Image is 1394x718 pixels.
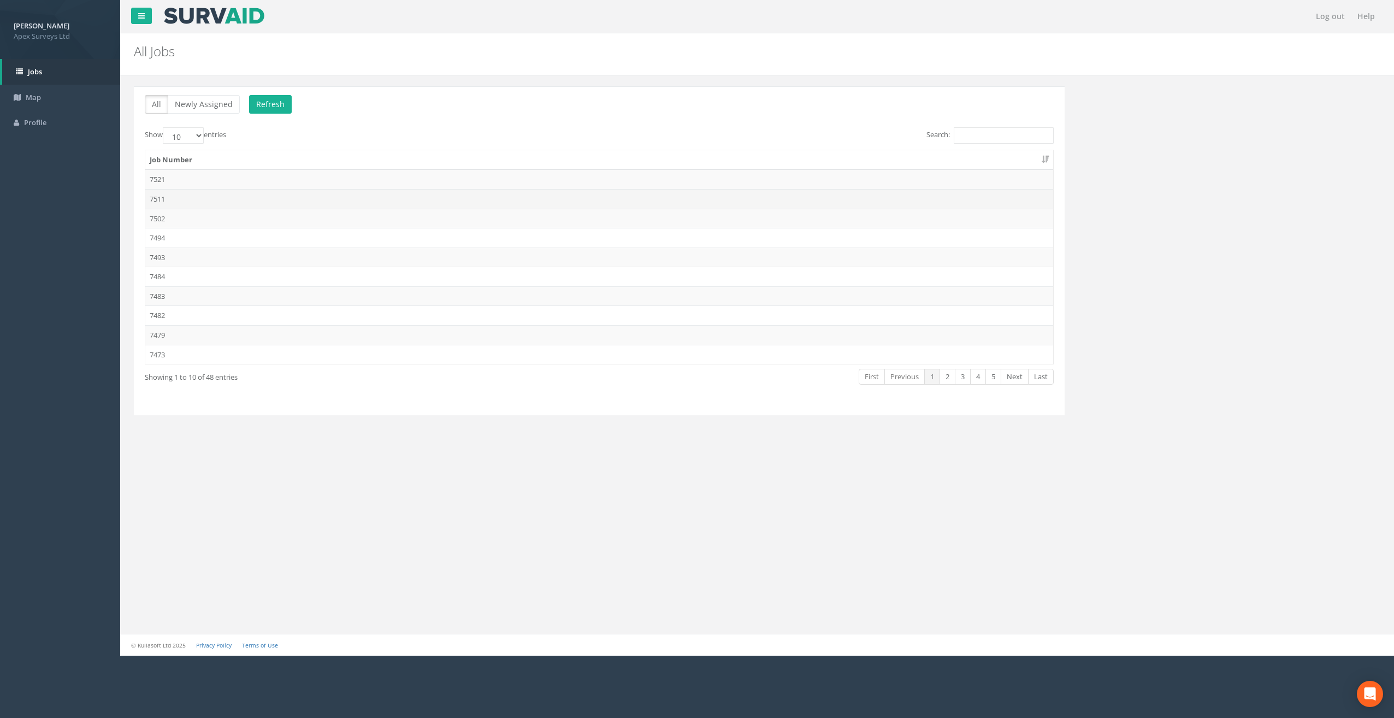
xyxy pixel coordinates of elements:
button: All [145,95,168,114]
a: First [859,369,885,385]
span: Map [26,92,41,102]
td: 7502 [145,209,1053,228]
a: Terms of Use [242,642,278,649]
td: 7473 [145,345,1053,364]
a: Last [1028,369,1054,385]
td: 7484 [145,267,1053,286]
a: Previous [884,369,925,385]
td: 7483 [145,286,1053,306]
button: Newly Assigned [168,95,240,114]
h2: All Jobs [134,44,1170,58]
button: Refresh [249,95,292,114]
strong: [PERSON_NAME] [14,21,69,31]
td: 7479 [145,325,1053,345]
span: Profile [24,117,46,127]
small: © Kullasoft Ltd 2025 [131,642,186,649]
div: Open Intercom Messenger [1357,681,1383,707]
th: Job Number: activate to sort column ascending [145,150,1053,170]
a: 3 [955,369,971,385]
td: 7521 [145,169,1053,189]
select: Showentries [163,127,204,144]
a: Privacy Policy [196,642,232,649]
td: 7482 [145,305,1053,325]
label: Search: [926,127,1054,144]
a: [PERSON_NAME] Apex Surveys Ltd [14,18,107,41]
td: 7511 [145,189,1053,209]
input: Search: [954,127,1054,144]
span: Apex Surveys Ltd [14,31,107,42]
label: Show entries [145,127,226,144]
a: Jobs [2,59,120,85]
td: 7493 [145,248,1053,267]
a: Next [1001,369,1029,385]
span: Jobs [28,67,42,76]
div: Showing 1 to 10 of 48 entries [145,368,514,382]
a: 5 [985,369,1001,385]
td: 7494 [145,228,1053,248]
a: 2 [940,369,955,385]
a: 1 [924,369,940,385]
a: 4 [970,369,986,385]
